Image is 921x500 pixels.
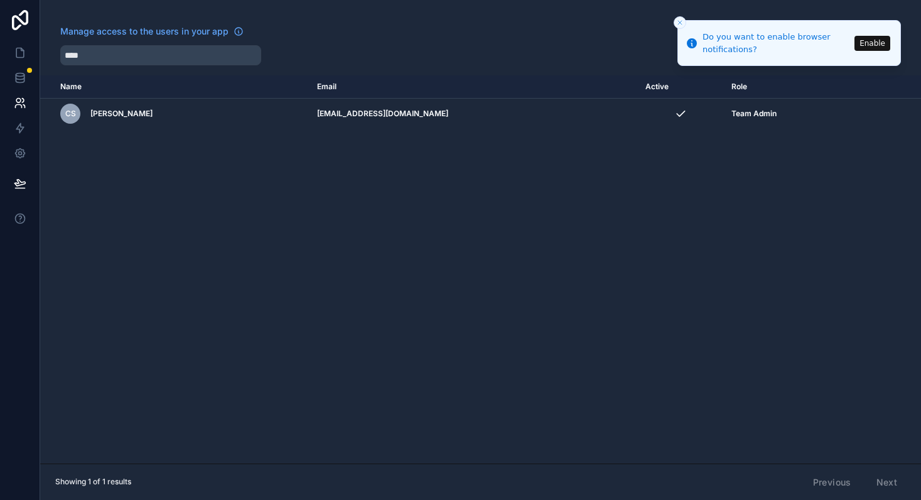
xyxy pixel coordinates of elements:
div: Do you want to enable browser notifications? [703,31,851,55]
div: scrollable content [40,75,921,464]
button: Enable [854,36,890,51]
span: Manage access to the users in your app [60,25,229,38]
span: CS [65,109,76,119]
th: Active [638,75,724,99]
th: Name [40,75,310,99]
span: [PERSON_NAME] [90,109,153,119]
th: Email [310,75,638,99]
th: Role [724,75,859,99]
span: Team Admin [731,109,777,119]
span: Showing 1 of 1 results [55,477,131,487]
button: Close toast [674,16,686,29]
td: [EMAIL_ADDRESS][DOMAIN_NAME] [310,99,638,129]
a: Manage access to the users in your app [60,25,244,38]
